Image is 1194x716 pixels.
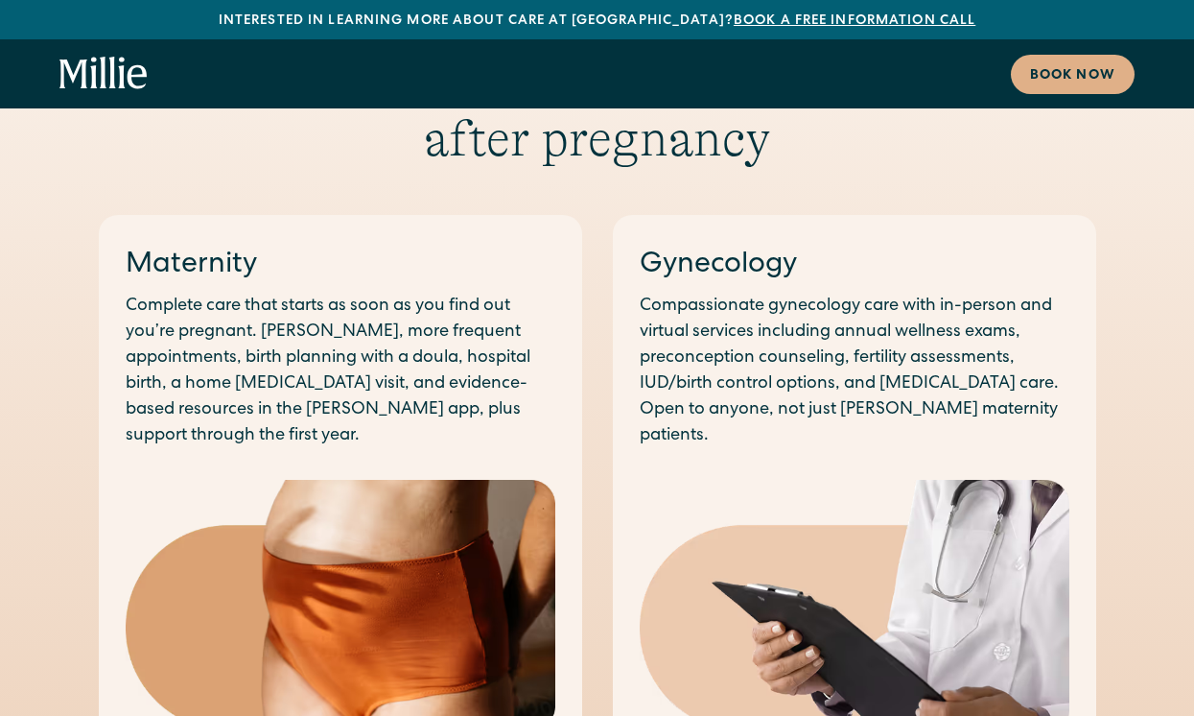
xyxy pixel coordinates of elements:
[59,57,148,91] a: home
[1030,66,1115,86] div: Book now
[734,14,975,28] a: Book a free information call
[1011,55,1135,94] a: Book now
[126,294,555,449] p: Complete care that starts as soon as you find out you’re pregnant. [PERSON_NAME], more frequent a...
[229,49,966,169] h2: With you before, during, and after pregnancy
[640,294,1069,449] p: Compassionate gynecology care with in-person and virtual services including annual wellness exams...
[126,251,257,280] a: Maternity
[640,251,797,280] a: Gynecology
